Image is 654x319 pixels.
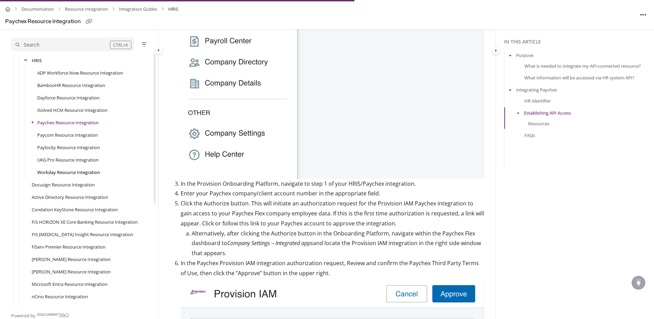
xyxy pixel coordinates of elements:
em: Company Settings [227,239,270,247]
em: Integrated apps [275,239,313,247]
a: FIS HORIZON XE Core Banking Resource Integration [32,219,138,225]
a: Establishing API Access [524,109,571,116]
a: FiServ Premier Resource Integration [32,243,105,250]
a: ADP Workforce Now Resource Integration [37,69,123,76]
button: arrow [507,51,513,59]
a: Purpose [516,52,533,59]
button: Category toggle [492,46,500,55]
a: Microsoft Entra Resource Integration [32,281,108,288]
button: Search [11,38,134,51]
button: Category toggle [154,46,163,54]
a: What information will be accessed via HR system API? [524,74,634,81]
a: Paychex Resource Integration [37,119,99,126]
p: Click the Authorize button. This will initiate an authorization request for the Provision IAM Pay... [181,199,484,228]
a: Dayforce Resource Integration [37,94,100,101]
a: Paylocity Resource Integration [37,144,100,151]
div: CTRL+K [110,41,131,49]
a: UKG Pro Resource Integration [37,156,99,163]
a: What is needed to integrate my API-connected resource? [524,62,641,69]
p: In the Paychex Provision IAM integration authorization request, Review and confirm the Paychex Th... [181,258,484,278]
a: Powered by Document360 - opens in a new tab [11,311,69,319]
div: Search [24,41,40,49]
a: Jack Henry SilverLake Resource Integration [32,256,111,263]
p: In the Provision Onboarding Platform, navigate to step 1 of your HRIS/Paychex integration. [181,179,484,189]
a: Integration Guides [119,4,157,14]
span: HRIS [168,4,178,14]
a: BambooHR Resource Integration [37,82,105,89]
a: HRIS [32,57,42,64]
p: Enter your Paychex company/client account number in the appropriate field. [181,188,484,199]
a: Jack Henry Symitar Resource Integration [32,268,111,275]
a: iSolved HCM Resource Integration [37,107,108,114]
a: Documentation [21,4,54,14]
button: Copy link of [83,16,94,27]
button: Article more options [638,9,649,20]
a: Active Directory Resource Integration [32,194,108,201]
div: In this article [504,38,651,46]
a: Workday Resource Integration [37,169,100,176]
span: Powered by [11,312,36,319]
a: Paycom Resource Integration [37,132,98,138]
img: Document360 [37,313,69,317]
a: Resource Integration [65,4,108,14]
button: arrow [515,109,521,116]
div: Paychex Resource Integration [5,17,81,27]
div: arrow [22,57,29,64]
a: FIS IBS Insight Resource Integration [32,231,133,238]
a: Integrating Paychex [516,86,557,93]
p: Alternatively, after clicking the Authorize button in the Onboarding Platform, navigate within th... [192,229,484,258]
a: nCino Resource Integration [32,293,88,300]
a: Home [5,4,10,14]
a: HR Identifier [524,97,551,104]
a: Docusign Resource Integration [32,181,95,188]
button: arrow [507,86,513,94]
a: FAQs [524,132,535,139]
button: Filter [140,40,148,49]
a: Corelation KeyStone Resource Integration [32,206,118,213]
div: scroll to top [632,276,645,290]
a: Resources [528,120,549,127]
